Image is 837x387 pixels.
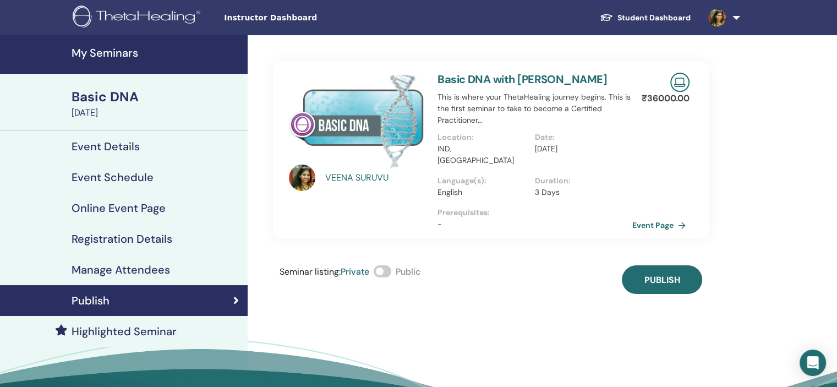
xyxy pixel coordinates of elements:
a: Event Page [632,217,690,233]
p: IND, [GEOGRAPHIC_DATA] [437,143,528,166]
span: Publish [644,274,680,286]
img: graduation-cap-white.svg [600,13,613,22]
p: Language(s) : [437,175,528,187]
p: [DATE] [535,143,626,155]
p: Location : [437,132,528,143]
span: Private [341,266,369,277]
h4: My Seminars [72,46,241,59]
div: Basic DNA [72,88,241,106]
img: Basic DNA [289,73,424,168]
span: Instructor Dashboard [224,12,389,24]
p: English [437,187,528,198]
img: Live Online Seminar [670,73,690,92]
a: Student Dashboard [591,8,699,28]
a: Basic DNA with [PERSON_NAME] [437,72,607,86]
p: This is where your ThetaHealing journey begins. This is the first seminar to take to become a Cer... [437,91,632,126]
a: Basic DNA[DATE] [65,88,248,119]
p: 3 Days [535,187,626,198]
img: default.jpg [708,9,726,26]
a: VEENA SURUVU [325,171,427,184]
span: Seminar listing : [280,266,341,277]
img: logo.png [73,6,204,30]
h4: Highlighted Seminar [72,325,177,338]
div: [DATE] [72,106,241,119]
button: Publish [622,265,702,294]
span: Public [396,266,420,277]
h4: Event Schedule [72,171,154,184]
h4: Manage Attendees [72,263,170,276]
img: default.jpg [289,165,315,191]
p: Duration : [535,175,626,187]
p: Date : [535,132,626,143]
p: - [437,219,632,230]
h4: Online Event Page [72,201,166,215]
p: Prerequisites : [437,207,632,219]
h4: Event Details [72,140,140,153]
p: ₹ 36000.00 [642,92,690,105]
h4: Publish [72,294,110,307]
h4: Registration Details [72,232,172,246]
div: Open Intercom Messenger [800,350,826,376]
